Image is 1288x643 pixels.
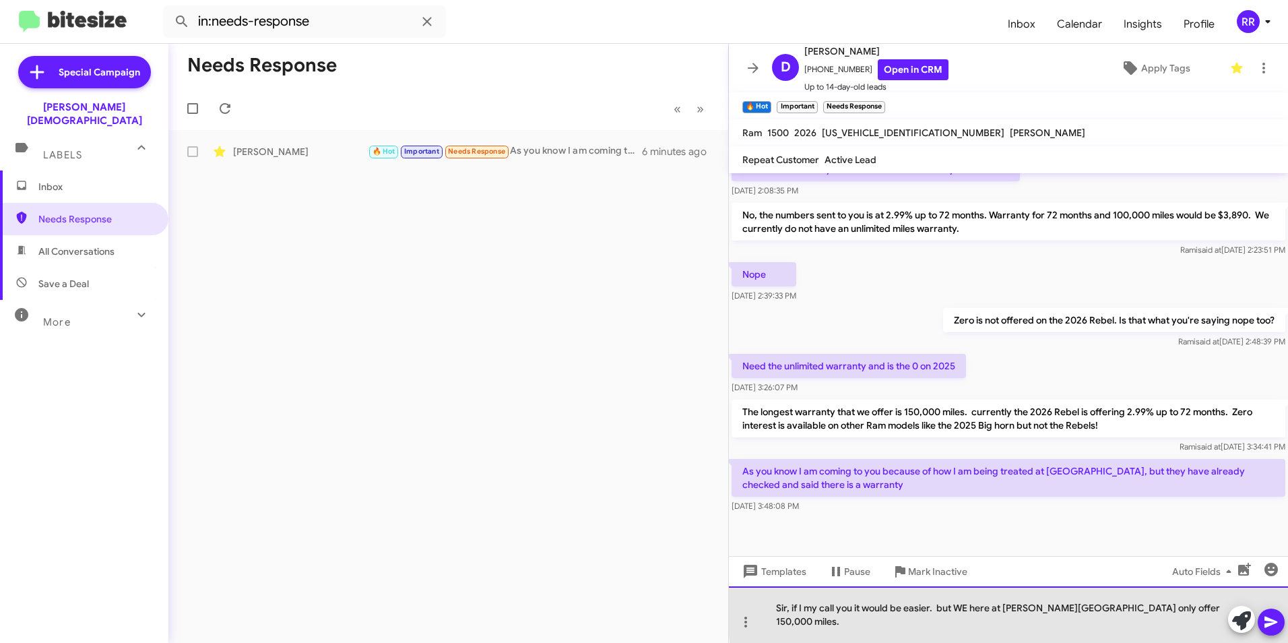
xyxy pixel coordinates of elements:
p: The longest warranty that we offer is 150,000 miles. currently the 2026 Rebel is offering 2.99% u... [732,400,1285,437]
span: Needs Response [38,212,153,226]
span: D [781,57,791,78]
span: Templates [740,559,806,584]
p: Zero is not offered on the 2026 Rebel. Is that what you're saying nope too? [943,308,1285,332]
span: « [674,100,681,117]
span: Special Campaign [59,65,140,79]
span: Up to 14-day-old leads [804,80,948,94]
a: Insights [1113,5,1173,44]
p: Need the unlimited warranty and is the 0 on 2025 [732,354,966,378]
span: 1500 [767,127,789,139]
span: Inbox [38,180,153,193]
span: [US_VEHICLE_IDENTIFICATION_NUMBER] [822,127,1004,139]
button: Pause [817,559,881,584]
span: Repeat Customer [742,154,819,166]
span: said at [1198,245,1221,255]
small: 🔥 Hot [742,101,771,113]
span: [PHONE_NUMBER] [804,59,948,80]
span: [DATE] 2:08:35 PM [732,185,798,195]
nav: Page navigation example [666,95,712,123]
div: [PERSON_NAME] [233,145,368,158]
span: Rami [DATE] 2:48:39 PM [1178,336,1285,346]
span: Labels [43,149,82,161]
a: Open in CRM [878,59,948,80]
span: Important [404,147,439,156]
span: All Conversations [38,245,115,258]
div: Sir, if I my call you it would be easier. but WE here at [PERSON_NAME][GEOGRAPHIC_DATA] only offe... [729,586,1288,643]
button: Auto Fields [1161,559,1248,584]
span: [DATE] 3:26:07 PM [732,382,798,392]
span: More [43,316,71,328]
p: No, the numbers sent to you is at 2.99% up to 72 months. Warranty for 72 months and 100,000 miles... [732,203,1285,241]
button: Mark Inactive [881,559,978,584]
span: Active Lead [825,154,876,166]
p: As you know I am coming to you because of how I am being treated at [GEOGRAPHIC_DATA], but they h... [732,459,1285,497]
small: Needs Response [823,101,885,113]
span: » [697,100,704,117]
span: [DATE] 3:48:08 PM [732,501,799,511]
span: [PERSON_NAME] [1010,127,1085,139]
div: 6 minutes ago [642,145,717,158]
span: Pause [844,559,870,584]
button: Templates [729,559,817,584]
span: Rami [DATE] 2:23:51 PM [1180,245,1285,255]
span: said at [1196,336,1219,346]
span: Mark Inactive [908,559,967,584]
span: Save a Deal [38,277,89,290]
input: Search [163,5,446,38]
div: RR [1237,10,1260,33]
button: Apply Tags [1087,56,1223,80]
span: Auto Fields [1172,559,1237,584]
div: As you know I am coming to you because of how I am being treated at [GEOGRAPHIC_DATA], but they h... [368,144,642,159]
span: [DATE] 2:39:33 PM [732,290,796,301]
button: Next [688,95,712,123]
span: Apply Tags [1141,56,1190,80]
span: Rami [DATE] 3:34:41 PM [1180,441,1285,452]
button: Previous [666,95,689,123]
small: Important [777,101,817,113]
p: Nope [732,262,796,286]
h1: Needs Response [187,55,337,76]
span: 🔥 Hot [373,147,395,156]
span: [PERSON_NAME] [804,43,948,59]
a: Special Campaign [18,56,151,88]
span: Needs Response [448,147,505,156]
span: 2026 [794,127,816,139]
span: Ram [742,127,762,139]
button: RR [1225,10,1273,33]
a: Profile [1173,5,1225,44]
span: said at [1197,441,1221,452]
a: Inbox [997,5,1046,44]
a: Calendar [1046,5,1113,44]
